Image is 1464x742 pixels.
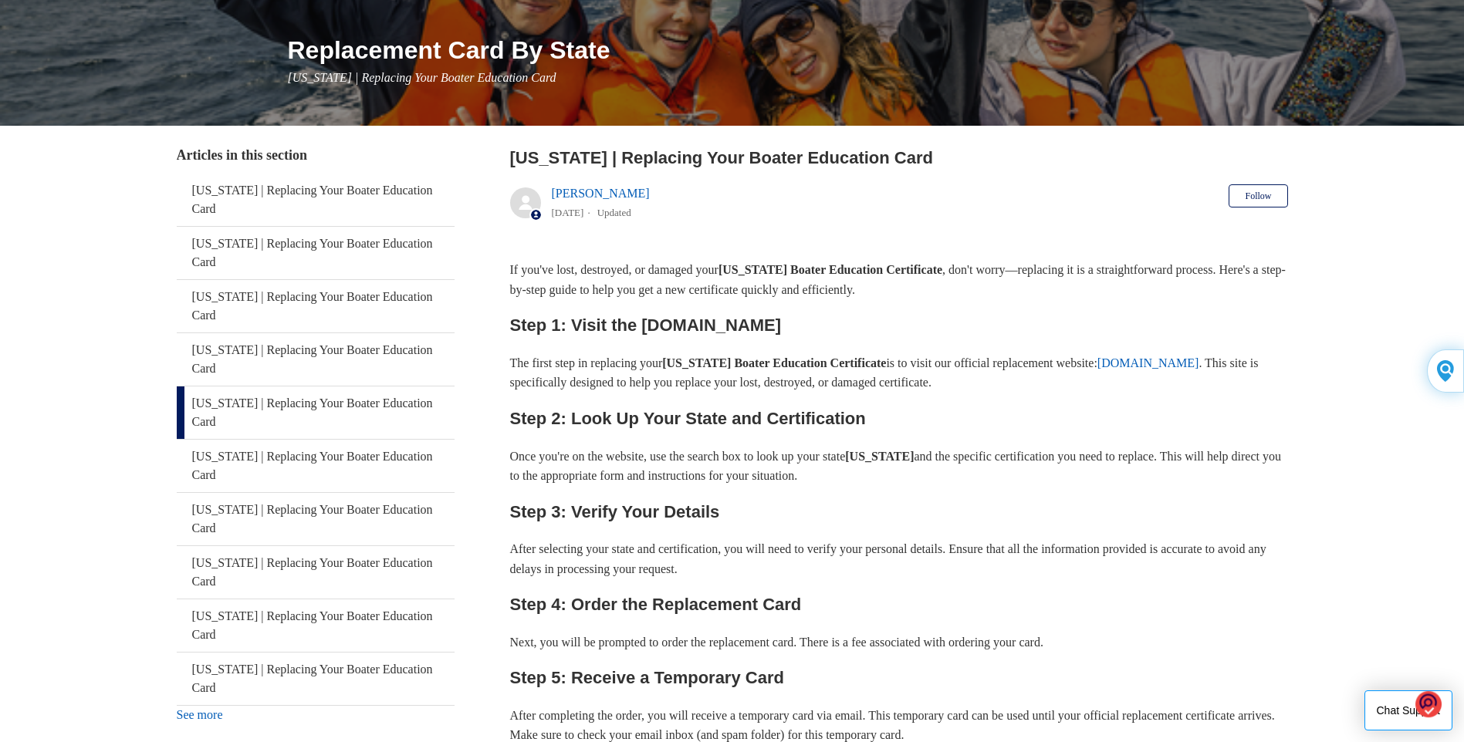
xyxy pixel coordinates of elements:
button: Follow Article [1229,184,1287,207]
time: 05/22/2024, 15:07 [552,207,584,218]
h2: Step 4: Order the Replacement Card [510,591,1288,618]
p: The first step in replacing your is to visit our official replacement website: . This site is spe... [510,353,1288,393]
a: [US_STATE] | Replacing Your Boater Education Card [177,174,455,226]
h2: Step 5: Receive a Temporary Card [510,664,1288,691]
h2: Step 1: Visit the [DOMAIN_NAME] [510,312,1288,339]
button: Chat Support [1364,690,1453,730]
a: [US_STATE] | Replacing Your Boater Education Card [177,440,455,492]
img: o1IwAAAABJRU5ErkJggg== [1415,690,1442,719]
p: If you've lost, destroyed, or damaged your , don't worry—replacing it is a straightforward proces... [510,260,1288,299]
span: [US_STATE] | Replacing Your Boater Education Card [288,71,556,84]
li: Updated [597,207,631,218]
a: [US_STATE] | Replacing Your Boater Education Card [177,280,455,332]
a: [US_STATE] | Replacing Your Boater Education Card [177,227,455,279]
span: Articles in this section [177,147,307,163]
a: [US_STATE] | Replacing Your Boater Education Card [177,546,455,599]
p: Next, you will be prompted to order the replacement card. There is a fee associated with ordering... [510,632,1288,653]
p: Once you're on the website, use the search box to look up your state and the specific certificati... [510,447,1288,486]
a: [US_STATE] | Replacing Your Boater Education Card [177,386,455,439]
a: See more [177,708,223,721]
h2: Step 2: Look Up Your State and Certification [510,405,1288,432]
h1: Replacement Card By State [288,32,1288,69]
p: After selecting your state and certification, you will need to verify your personal details. Ensu... [510,539,1288,578]
a: [US_STATE] | Replacing Your Boater Education Card [177,333,455,386]
h2: Virginia | Replacing Your Boater Education Card [510,145,1288,170]
strong: [US_STATE] Boater Education Certificate [662,356,886,369]
a: [US_STATE] | Replacing Your Boater Education Card [177,493,455,545]
strong: [US_STATE] Boater Education Certificate [718,263,942,276]
strong: [US_STATE] [845,450,914,463]
a: [US_STATE] | Replacing Your Boater Education Card [177,653,455,705]
a: [US_STATE] | Replacing Your Boater Education Card [177,599,455,652]
h2: Step 3: Verify Your Details [510,498,1288,525]
a: [DOMAIN_NAME] [1097,356,1199,369]
a: [PERSON_NAME] [552,187,650,200]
